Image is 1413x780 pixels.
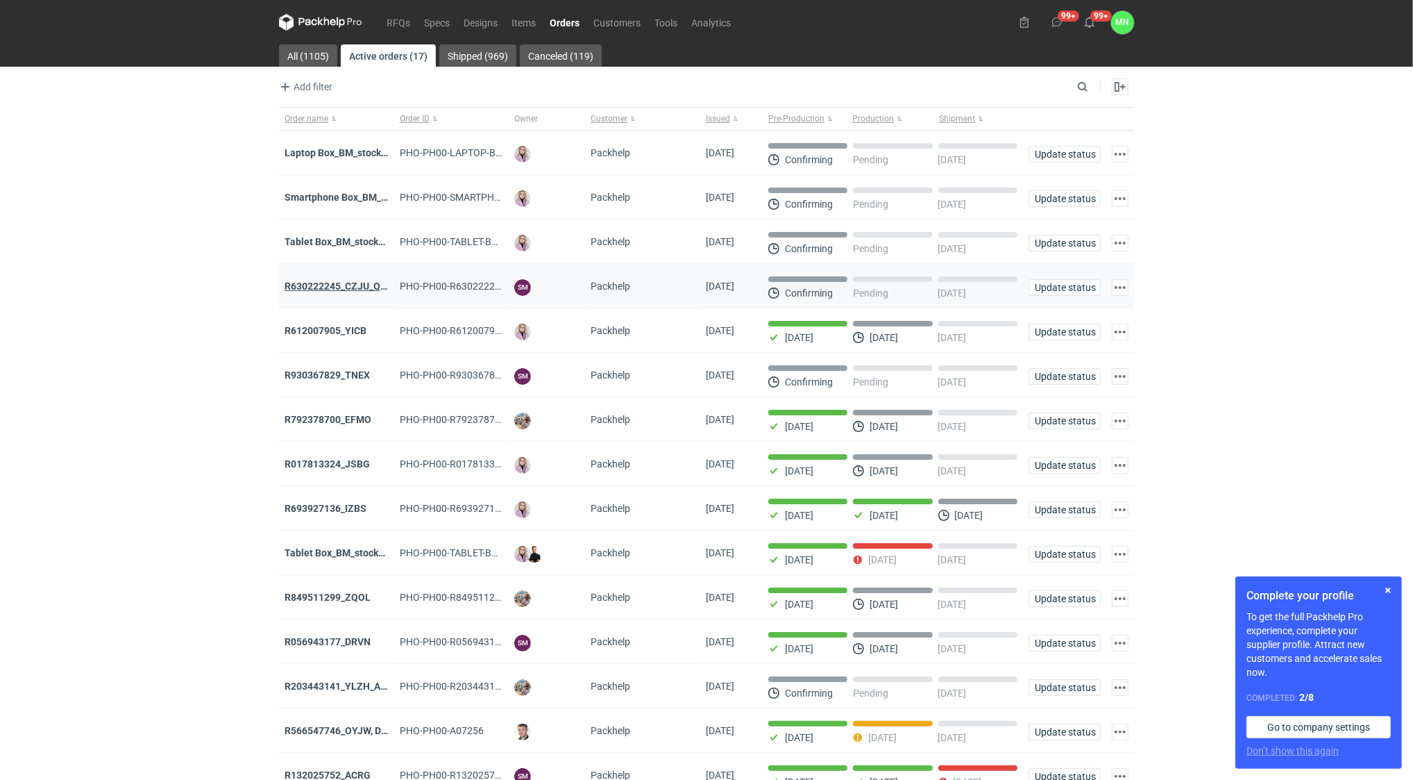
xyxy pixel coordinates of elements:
div: Completed: [1246,690,1391,705]
p: Confirming [785,688,833,699]
a: Go to company settings [1246,716,1391,738]
figcaption: SM [514,368,531,385]
button: Issued [700,108,763,130]
figcaption: SM [514,635,531,652]
button: Add filter [276,78,333,95]
span: 23/09/2025 [706,681,734,692]
button: Actions [1112,235,1128,251]
p: Confirming [785,199,833,210]
strong: 2 / 8 [1299,692,1314,703]
p: [DATE] [938,688,967,699]
button: Update status [1029,635,1101,652]
span: Packhelp [591,725,630,736]
button: Update status [1029,190,1101,207]
span: Update status [1035,683,1094,692]
span: Update status [1035,416,1094,426]
button: Actions [1112,546,1128,563]
strong: R849511299_ZQOL [285,592,371,603]
span: Update status [1035,194,1094,204]
span: Add filter [277,78,332,95]
span: Owner [514,113,538,124]
button: 99+ [1046,11,1068,33]
span: Packhelp [591,681,630,692]
p: Pending [853,376,888,388]
p: [DATE] [938,243,967,254]
a: Orders [543,14,586,31]
span: Update status [1035,638,1094,648]
input: Search [1074,78,1119,95]
img: Tomasz Kubiak [526,546,543,563]
p: [DATE] [785,421,813,432]
button: Actions [1112,679,1128,696]
span: Packhelp [591,281,630,292]
p: [DATE] [938,421,967,432]
span: Packhelp [591,192,630,203]
span: PHO-PH00-LAPTOP-BOX_BM_STOCK_TEST-RUN [400,147,609,158]
p: [DATE] [785,643,813,654]
span: PHO-PH00-R056943177_DRVN [400,636,536,647]
button: Update status [1029,724,1101,740]
img: Klaudia Wiśniewska [514,501,531,518]
span: 06/10/2025 [706,192,734,203]
button: Update status [1029,413,1101,429]
a: Canceled (119) [520,44,602,67]
span: Shipment [939,113,975,124]
span: PHO-PH00-SMARTPHONE-BOX_BM_STOCK_TEST-RUN [400,192,636,203]
img: Klaudia Wiśniewska [514,457,531,474]
button: 99+ [1078,11,1101,33]
span: 25/09/2025 [706,503,734,514]
span: Update status [1035,505,1094,515]
a: Specs [417,14,457,31]
img: Klaudia Wiśniewska [514,546,531,563]
span: 02/10/2025 [706,325,734,336]
p: [DATE] [785,510,813,521]
button: Skip for now [1380,582,1396,599]
button: Actions [1112,635,1128,652]
p: [DATE] [938,288,967,299]
a: Analytics [684,14,738,31]
img: Klaudia Wiśniewska [514,146,531,163]
span: 03/10/2025 [706,281,734,292]
button: Actions [1112,501,1128,518]
p: [DATE] [870,643,898,654]
p: [DATE] [955,510,983,521]
p: [DATE] [938,199,967,210]
p: [DATE] [870,332,898,343]
span: Packhelp [591,592,630,603]
span: PHO-PH00-R849511299_ZQOL [400,592,535,603]
span: PHO-PH00-TABLET-BOX_BM_STOCK_01 [400,236,573,247]
span: PHO-PH00-R203443141_YLZH_AHYW [400,681,565,692]
a: Laptop Box_BM_stock_TEST RUN [285,147,431,158]
button: Actions [1112,368,1128,385]
span: 25/09/2025 [706,547,734,558]
span: Customer [591,113,627,124]
a: R630222245_CZJU_QNLS_PWUU [285,281,430,292]
p: Confirming [785,154,833,165]
figcaption: SM [514,279,531,296]
img: Maciej Sikora [514,724,531,740]
span: Update status [1035,372,1094,381]
a: R792378700_EFMO [285,414,371,425]
p: [DATE] [938,332,967,343]
p: [DATE] [870,465,898,476]
span: Packhelp [591,325,630,336]
p: Confirming [785,376,833,388]
span: 06/10/2025 [706,147,734,158]
button: Actions [1112,324,1128,340]
p: [DATE] [938,599,967,610]
button: Production [849,108,936,130]
span: Update status [1035,327,1094,337]
p: [DATE] [785,554,813,565]
a: R612007905_YICB [285,325,366,336]
a: R056943177_DRVN [285,636,371,647]
span: PHO-PH00-R612007905_YICB [400,325,531,336]
strong: R017813324_JSBG [285,458,370,470]
a: RFQs [380,14,417,31]
a: Shipped (969) [439,44,516,67]
a: Items [505,14,543,31]
p: Confirming [785,243,833,254]
p: To get the full Packhelp Pro experience, complete your supplier profile. Attract new customers an... [1246,610,1391,679]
